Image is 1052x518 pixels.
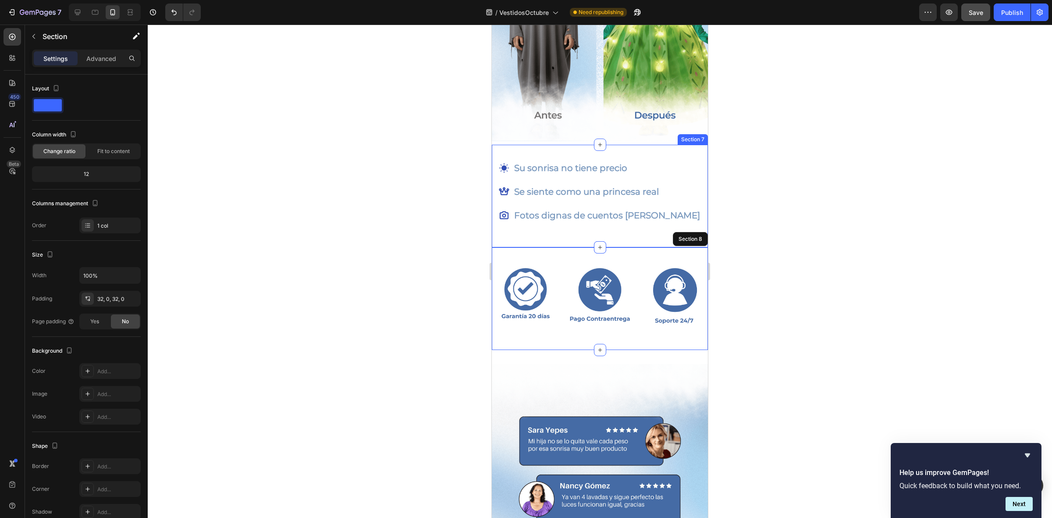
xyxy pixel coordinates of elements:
[7,161,21,168] div: Beta
[165,4,201,21] div: Undo/Redo
[499,8,549,17] span: VestidosOctubre
[32,295,52,303] div: Padding
[32,249,55,261] div: Size
[122,318,129,325] span: No
[80,268,140,283] input: Auto
[97,222,139,230] div: 1 col
[32,129,78,141] div: Column width
[32,508,52,516] div: Shadow
[1022,450,1033,461] button: Hide survey
[90,318,99,325] span: Yes
[32,272,46,279] div: Width
[32,345,75,357] div: Background
[1006,497,1033,511] button: Next question
[43,31,114,42] p: Section
[961,4,990,21] button: Save
[32,485,50,493] div: Corner
[43,54,68,63] p: Settings
[32,221,46,229] div: Order
[899,482,1033,490] p: Quick feedback to build what you need.
[495,8,498,17] span: /
[994,4,1031,21] button: Publish
[1001,8,1023,17] div: Publish
[34,168,139,180] div: 12
[32,318,75,325] div: Page padding
[43,147,75,155] span: Change ratio
[97,147,130,155] span: Fit to content
[32,367,46,375] div: Color
[86,54,116,63] p: Advanced
[97,390,139,398] div: Add...
[32,413,46,421] div: Video
[8,93,21,100] div: 450
[32,83,61,95] div: Layout
[4,4,65,21] button: 7
[899,450,1033,511] div: Help us improve GemPages!
[97,295,139,303] div: 32, 0, 32, 0
[97,368,139,375] div: Add...
[32,440,60,452] div: Shape
[97,413,139,421] div: Add...
[97,463,139,471] div: Add...
[32,390,47,398] div: Image
[97,486,139,493] div: Add...
[97,508,139,516] div: Add...
[32,198,100,210] div: Columns management
[57,7,61,18] p: 7
[32,462,49,470] div: Border
[579,8,623,16] span: Need republishing
[969,9,983,16] span: Save
[492,25,708,518] iframe: Design area
[899,468,1033,478] h2: Help us improve GemPages!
